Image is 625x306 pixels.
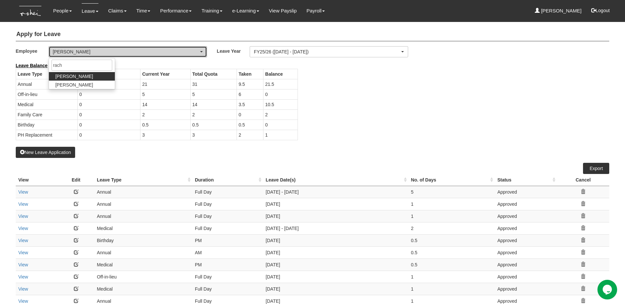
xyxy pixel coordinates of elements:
td: 2 [237,130,263,140]
td: 21 [140,79,191,89]
td: Medical [16,99,77,109]
td: 0 [263,89,298,99]
td: Annual [94,186,192,198]
td: Medical [94,258,192,271]
td: [DATE] [263,210,408,222]
td: Approved [495,258,557,271]
h4: Apply for Leave [16,28,610,41]
th: Taken [237,69,263,79]
b: Leave Balance [16,63,48,68]
td: 14 [190,99,237,109]
th: Cancel [557,174,610,186]
a: Time [136,3,151,18]
th: Leave Type [16,69,77,79]
button: FY25/26 ([DATE] - [DATE]) [250,46,408,57]
td: [DATE] [263,283,408,295]
td: 1 [408,271,495,283]
td: Approved [495,198,557,210]
td: 1 [408,210,495,222]
td: [DATE] - [DATE] [263,186,408,198]
td: 10.5 [263,99,298,109]
td: 0 [77,120,140,130]
a: View [18,226,28,231]
td: 0 [77,99,140,109]
td: 21.5 [263,79,298,89]
button: [PERSON_NAME] [49,46,207,57]
td: PM [192,234,263,246]
th: Leave Type : activate to sort column ascending [94,174,192,186]
a: View [18,214,28,219]
td: 2 [190,109,237,120]
td: 5 [408,186,495,198]
td: Approved [495,186,557,198]
div: FY25/26 ([DATE] - [DATE]) [254,48,400,55]
td: Full Day [192,222,263,234]
a: [PERSON_NAME] [535,3,582,18]
td: 3 [190,130,237,140]
td: Approved [495,234,557,246]
a: View Payslip [269,3,297,18]
td: Approved [495,271,557,283]
td: Annual [16,79,77,89]
td: 2 [140,109,191,120]
td: Approved [495,246,557,258]
td: Full Day [192,271,263,283]
a: View [18,274,28,279]
label: Leave Year [217,46,250,56]
td: Approved [495,283,557,295]
td: [DATE] [263,234,408,246]
td: Annual [94,210,192,222]
a: View [18,286,28,292]
td: [DATE] [263,198,408,210]
td: 0 [237,109,263,120]
td: Annual [94,198,192,210]
a: Claims [108,3,127,18]
a: View [18,262,28,267]
td: 0 [77,109,140,120]
a: Performance [160,3,192,18]
button: Logout [587,3,615,18]
td: 0 [263,120,298,130]
a: View [18,250,28,255]
th: Leave Date(s) : activate to sort column ascending [263,174,408,186]
td: 14 [140,99,191,109]
td: [DATE] [263,246,408,258]
td: Full Day [192,198,263,210]
a: View [18,201,28,207]
td: 0.5 [408,234,495,246]
a: Export [583,163,609,174]
button: New Leave Application [16,147,75,158]
span: [PERSON_NAME] [55,82,93,88]
td: Birthday [16,120,77,130]
td: 1 [408,283,495,295]
td: [DATE] [263,258,408,271]
td: 0.5 [408,246,495,258]
iframe: chat widget [597,280,618,299]
td: 9.5 [237,79,263,89]
td: Off-in-lieu [94,271,192,283]
td: Medical [94,222,192,234]
td: 0.5 [190,120,237,130]
td: 6 [237,89,263,99]
td: Birthday [94,234,192,246]
td: PH Replacement [16,130,77,140]
a: View [18,189,28,195]
td: 1 [408,198,495,210]
th: Total Quota [190,69,237,79]
td: AM [192,246,263,258]
td: 5 [190,89,237,99]
td: 0.5 [237,120,263,130]
th: Duration : activate to sort column ascending [192,174,263,186]
td: 0.5 [408,258,495,271]
td: 1 [263,130,298,140]
a: View [18,298,28,304]
td: PM [192,258,263,271]
td: 31 [190,79,237,89]
td: Full Day [192,210,263,222]
th: View [16,174,58,186]
td: Family Care [16,109,77,120]
td: 3.5 [237,99,263,109]
td: 2 [408,222,495,234]
td: Approved [495,210,557,222]
th: Status : activate to sort column ascending [495,174,557,186]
